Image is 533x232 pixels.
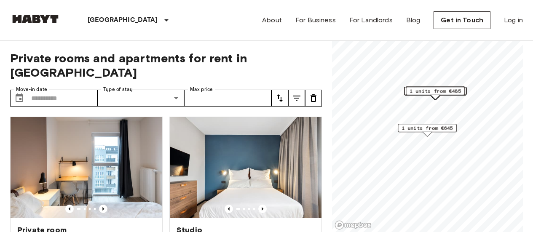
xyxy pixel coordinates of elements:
[170,117,321,218] img: Marketing picture of unit DE-01-481-006-01
[103,86,133,93] label: Type of stay
[10,51,322,80] span: Private rooms and apartments for rent in [GEOGRAPHIC_DATA]
[288,90,305,107] button: tune
[225,205,233,213] button: Previous image
[99,205,107,213] button: Previous image
[295,15,336,25] a: For Business
[410,87,461,95] span: 1 units from €485
[11,90,28,107] button: Choose date
[11,117,162,218] img: Marketing picture of unit DE-01-12-003-01Q
[88,15,158,25] p: [GEOGRAPHIC_DATA]
[504,15,523,25] a: Log in
[349,15,393,25] a: For Landlords
[335,220,372,230] a: Mapbox logo
[434,11,490,29] a: Get in Touch
[262,15,282,25] a: About
[398,124,457,137] div: Map marker
[305,90,322,107] button: tune
[271,90,288,107] button: tune
[406,15,421,25] a: Blog
[65,205,74,213] button: Previous image
[405,87,467,100] div: Map marker
[258,205,267,213] button: Previous image
[16,86,47,93] label: Move-in date
[404,87,466,100] div: Map marker
[402,124,453,132] span: 1 units from €645
[10,15,61,23] img: Habyt
[406,87,465,100] div: Map marker
[406,86,465,99] div: Map marker
[190,86,213,93] label: Max price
